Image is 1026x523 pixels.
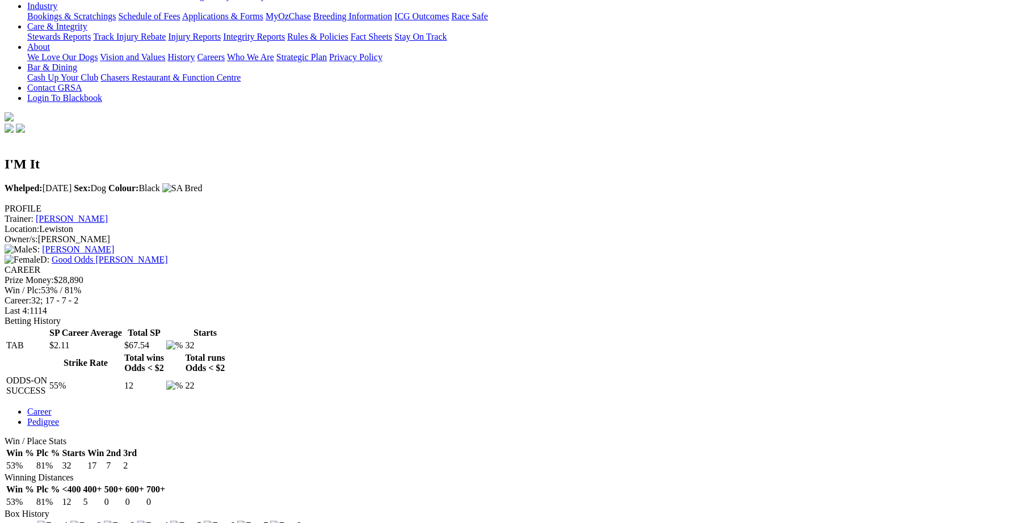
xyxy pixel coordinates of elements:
[36,448,60,459] th: Plc %
[49,340,123,351] td: $2.11
[5,316,1021,326] div: Betting History
[5,124,14,133] img: facebook.svg
[5,234,38,244] span: Owner/s:
[36,484,60,495] th: Plc %
[5,157,1021,172] h2: I'M It
[162,183,203,193] img: SA Bred
[27,407,52,416] a: Career
[61,496,81,508] td: 12
[5,244,32,255] img: Male
[394,11,449,21] a: ICG Outcomes
[227,52,274,62] a: Who We Are
[287,32,348,41] a: Rules & Policies
[6,448,35,459] th: Win %
[124,327,165,339] th: Total SP
[5,285,41,295] span: Win / Plc:
[168,32,221,41] a: Injury Reports
[5,244,40,254] span: S:
[276,52,327,62] a: Strategic Plan
[125,484,145,495] th: 600+
[5,473,1021,483] div: Winning Distances
[27,62,77,72] a: Bar & Dining
[27,42,50,52] a: About
[5,234,1021,244] div: [PERSON_NAME]
[5,224,39,234] span: Location:
[146,496,166,508] td: 0
[184,327,225,339] th: Starts
[124,352,165,374] th: Total wins Odds < $2
[106,460,121,471] td: 7
[5,204,1021,214] div: PROFILE
[61,460,86,471] td: 32
[223,32,285,41] a: Integrity Reports
[27,52,1021,62] div: About
[124,340,165,351] td: $67.54
[104,496,124,508] td: 0
[5,112,14,121] img: logo-grsa-white.png
[167,52,195,62] a: History
[87,460,104,471] td: 17
[108,183,160,193] span: Black
[184,340,225,351] td: 32
[184,375,225,397] td: 22
[5,255,40,265] img: Female
[6,496,35,508] td: 53%
[351,32,392,41] a: Fact Sheets
[5,306,1021,316] div: 1114
[146,484,166,495] th: 700+
[87,448,104,459] th: Win
[166,381,183,391] img: %
[100,73,241,82] a: Chasers Restaurant & Function Centre
[100,52,165,62] a: Vision and Values
[27,11,116,21] a: Bookings & Scratchings
[124,375,165,397] td: 12
[5,214,33,223] span: Trainer:
[27,32,91,41] a: Stewards Reports
[266,11,311,21] a: MyOzChase
[5,285,1021,296] div: 53% / 81%
[5,265,1021,275] div: CAREER
[36,214,108,223] a: [PERSON_NAME]
[5,224,1021,234] div: Lewiston
[125,496,145,508] td: 0
[313,11,392,21] a: Breeding Information
[27,73,98,82] a: Cash Up Your Club
[27,32,1021,42] div: Care & Integrity
[27,73,1021,83] div: Bar & Dining
[6,375,48,397] td: ODDS-ON SUCCESS
[5,275,1021,285] div: $28,890
[27,417,59,427] a: Pedigree
[182,11,263,21] a: Applications & Forms
[49,352,123,374] th: Strike Rate
[6,460,35,471] td: 53%
[93,32,166,41] a: Track Injury Rebate
[197,52,225,62] a: Careers
[123,460,137,471] td: 2
[74,183,90,193] b: Sex:
[61,484,81,495] th: <400
[5,275,54,285] span: Prize Money:
[6,340,48,351] td: TAB
[5,255,49,264] span: D:
[5,183,43,193] b: Whelped:
[5,183,72,193] span: [DATE]
[52,255,167,264] a: Good Odds [PERSON_NAME]
[27,22,87,31] a: Care & Integrity
[36,460,60,471] td: 81%
[329,52,382,62] a: Privacy Policy
[74,183,106,193] span: Dog
[118,11,180,21] a: Schedule of Fees
[27,1,57,11] a: Industry
[61,448,86,459] th: Starts
[451,11,487,21] a: Race Safe
[104,484,124,495] th: 500+
[16,124,25,133] img: twitter.svg
[27,83,82,92] a: Contact GRSA
[123,448,137,459] th: 3rd
[5,436,1021,446] div: Win / Place Stats
[27,52,98,62] a: We Love Our Dogs
[108,183,138,193] b: Colour:
[5,509,1021,519] div: Box History
[5,306,30,315] span: Last 4:
[49,375,123,397] td: 55%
